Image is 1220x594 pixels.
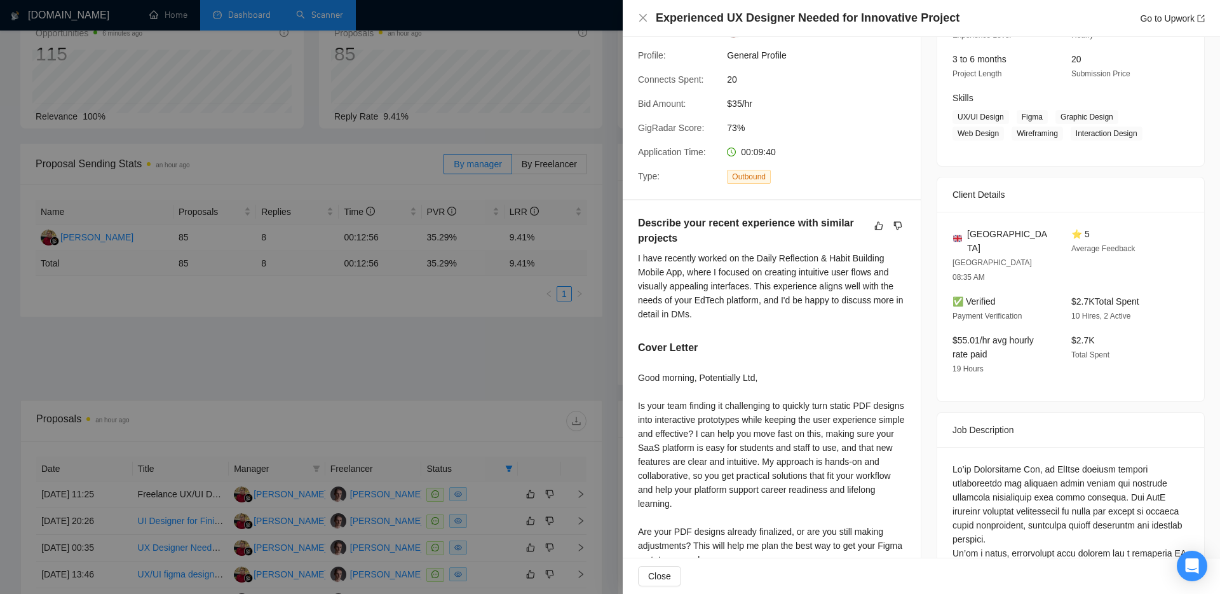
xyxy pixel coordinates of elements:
[741,147,776,157] span: 00:09:40
[1055,110,1118,124] span: Graphic Design
[1071,54,1081,64] span: 20
[1071,312,1130,321] span: 10 Hires, 2 Active
[638,50,666,60] span: Profile:
[1071,244,1135,253] span: Average Feedback
[953,234,962,243] img: 🇬🇧
[1071,296,1139,307] span: $2.7K Total Spent
[648,569,671,583] span: Close
[871,218,886,233] button: like
[638,74,704,85] span: Connects Spent:
[952,312,1022,321] span: Payment Verification
[638,147,706,157] span: Application Time:
[727,148,736,156] span: clock-circle
[952,364,984,373] span: 19 Hours
[638,566,681,586] button: Close
[1071,229,1090,239] span: ⭐ 5
[952,296,996,307] span: ✅ Verified
[638,13,648,24] button: Close
[638,123,704,133] span: GigRadar Score:
[727,97,918,111] span: $35/hr
[1140,13,1205,24] a: Go to Upworkexport
[638,13,648,23] span: close
[893,221,902,231] span: dislike
[1071,335,1095,345] span: $2.7K
[952,177,1189,212] div: Client Details
[638,171,660,181] span: Type:
[967,227,1051,255] span: [GEOGRAPHIC_DATA]
[952,258,1032,282] span: [GEOGRAPHIC_DATA] 08:35 AM
[952,93,973,103] span: Skills
[727,121,918,135] span: 73%
[952,127,1004,141] span: Web Design
[952,54,1006,64] span: 3 to 6 months
[1197,15,1205,22] span: export
[952,110,1009,124] span: UX/UI Design
[638,340,698,356] h5: Cover Letter
[952,413,1189,447] div: Job Description
[1012,127,1063,141] span: Wireframing
[890,218,905,233] button: dislike
[952,335,1034,359] span: $55.01/hr avg hourly rate paid
[638,216,865,246] h5: Describe your recent experience with similar projects
[1071,350,1109,359] span: Total Spent
[1071,69,1130,78] span: Submission Price
[638,99,686,109] span: Bid Amount:
[1177,551,1207,581] div: Open Intercom Messenger
[874,221,883,231] span: like
[656,10,959,26] h4: Experienced UX Designer Needed for Innovative Project
[1017,110,1048,124] span: Figma
[1071,127,1142,141] span: Interaction Design
[727,73,918,86] span: 20
[727,170,771,184] span: Outbound
[638,251,905,321] div: I have recently worked on the Daily Reflection & Habit Building Mobile App, where I focused on cr...
[952,69,1001,78] span: Project Length
[727,48,918,62] span: General Profile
